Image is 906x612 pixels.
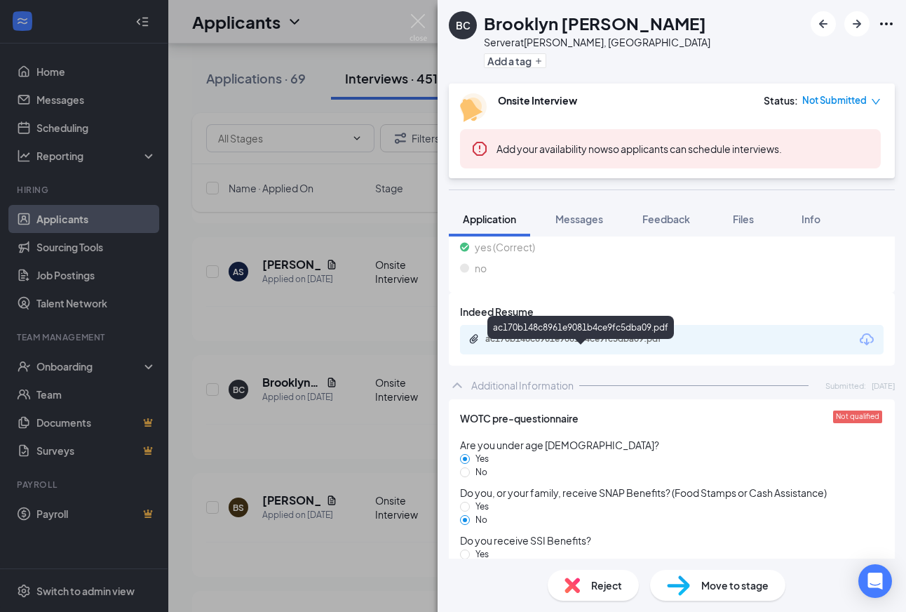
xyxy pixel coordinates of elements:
[471,140,488,157] svg: Error
[878,15,895,32] svg: Ellipses
[844,11,870,36] button: ArrowRight
[470,467,493,477] span: No
[836,411,879,423] span: Not qualified
[487,316,674,339] div: ac170b148c8961e9081b4ce9fc5dba09.pdf
[470,453,494,464] span: Yes
[484,53,546,68] button: PlusAdd a tag
[471,378,574,392] div: Additional Information
[825,380,866,392] span: Submitted:
[555,213,603,225] span: Messages
[496,142,608,156] button: Add your availability now
[460,485,884,500] span: Do you, or your family, receive SNAP Benefits? (Food Stamps or Cash Assistance)
[591,578,622,593] span: Reject
[871,97,881,107] span: down
[811,11,836,36] button: ArrowLeftNew
[460,437,884,453] span: Are you under age [DEMOGRAPHIC_DATA]?
[496,142,782,155] span: so applicants can schedule interviews.
[475,260,487,276] span: no
[484,35,710,49] div: Server at [PERSON_NAME], [GEOGRAPHIC_DATA]
[463,213,516,225] span: Application
[848,15,865,32] svg: ArrowRight
[470,514,493,525] span: No
[460,533,884,548] span: Do you receive SSI Benefits?
[642,213,690,225] span: Feedback
[534,57,543,65] svg: Plus
[456,18,471,32] div: BC
[460,411,579,426] span: WOTC pre-questionnaire
[701,578,769,593] span: Move to stage
[802,213,820,225] span: Info
[858,564,892,598] div: Open Intercom Messenger
[485,333,682,345] div: ac170b148c8961e9081b4ce9fc5dba09.pdf
[498,94,577,107] b: Onsite Interview
[475,239,535,255] span: yes (Correct)
[484,11,706,35] h1: Brooklyn [PERSON_NAME]
[802,93,867,107] span: Not Submitted
[468,333,696,347] a: Paperclipac170b148c8961e9081b4ce9fc5dba09.pdf
[470,549,494,559] span: Yes
[764,93,798,107] div: Status :
[468,333,480,345] svg: Paperclip
[470,501,494,512] span: Yes
[858,331,875,348] svg: Download
[872,380,895,392] span: [DATE]
[815,15,832,32] svg: ArrowLeftNew
[733,213,754,225] span: Files
[460,304,534,319] span: Indeed Resume
[449,377,466,394] svg: ChevronUp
